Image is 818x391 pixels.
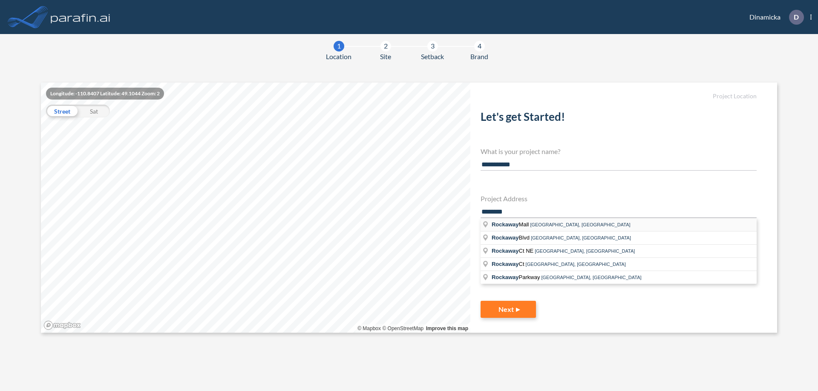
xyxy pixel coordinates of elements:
[426,325,468,331] a: Improve this map
[46,105,78,117] div: Street
[481,93,757,100] h5: Project Location
[531,235,631,240] span: [GEOGRAPHIC_DATA], [GEOGRAPHIC_DATA]
[41,83,470,333] canvas: Map
[49,9,112,26] img: logo
[535,248,635,254] span: [GEOGRAPHIC_DATA], [GEOGRAPHIC_DATA]
[481,301,536,318] button: Next
[481,110,757,127] h2: Let's get Started!
[382,325,423,331] a: OpenStreetMap
[492,261,526,267] span: Ct
[427,41,438,51] div: 3
[78,105,110,117] div: Sat
[492,274,519,280] span: Rockaway
[492,221,519,228] span: Rockaway
[492,248,535,254] span: Ct NE
[737,10,812,25] div: Dinamicka
[530,222,630,227] span: [GEOGRAPHIC_DATA], [GEOGRAPHIC_DATA]
[492,274,541,280] span: Parkway
[380,41,391,51] div: 2
[492,261,519,267] span: Rockaway
[474,41,485,51] div: 4
[470,51,488,62] span: Brand
[326,51,351,62] span: Location
[492,221,530,228] span: Mall
[526,262,626,267] span: [GEOGRAPHIC_DATA], [GEOGRAPHIC_DATA]
[794,13,799,21] p: D
[357,325,381,331] a: Mapbox
[46,88,164,100] div: Longitude: -110.8407 Latitude: 49.1044 Zoom: 2
[380,51,391,62] span: Site
[492,248,519,254] span: Rockaway
[492,234,531,241] span: Blvd
[43,320,81,330] a: Mapbox homepage
[481,147,757,155] h4: What is your project name?
[492,234,519,241] span: Rockaway
[481,194,757,203] h4: Project Address
[541,275,641,280] span: [GEOGRAPHIC_DATA], [GEOGRAPHIC_DATA]
[334,41,344,51] div: 1
[421,51,444,62] span: Setback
